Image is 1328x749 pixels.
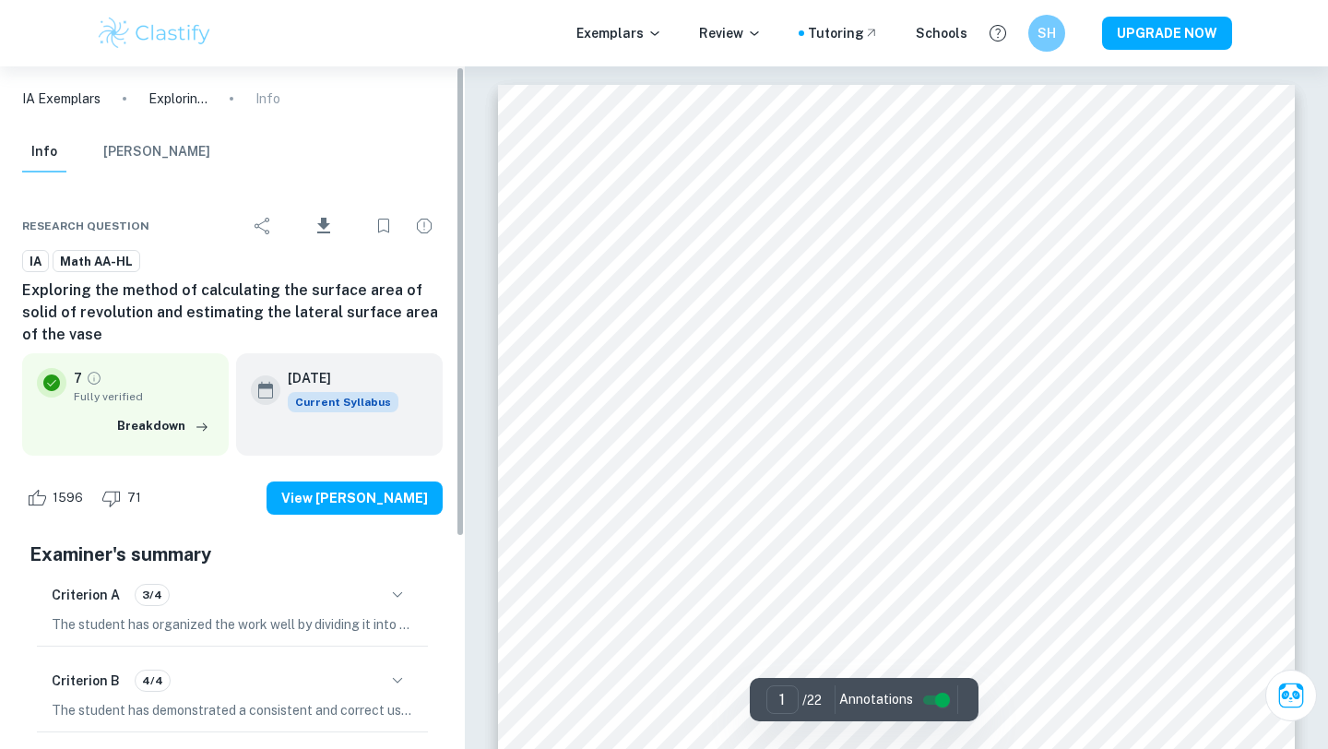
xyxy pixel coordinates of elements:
[1037,23,1058,43] h6: SH
[288,392,398,412] span: Current Syllabus
[699,23,762,43] p: Review
[23,253,48,271] span: IA
[148,89,207,109] p: Exploring the method of calculating the surface area of solid of revolution and estimating the la...
[839,690,913,709] span: Annotations
[916,23,967,43] a: Schools
[96,15,213,52] img: Clastify logo
[117,489,151,507] span: 71
[113,412,214,440] button: Breakdown
[255,89,280,109] p: Info
[1102,17,1232,50] button: UPGRADE NOW
[52,585,120,605] h6: Criterion A
[74,368,82,388] p: 7
[802,690,822,710] p: / 22
[97,483,151,513] div: Dislike
[365,208,402,244] div: Bookmark
[52,700,413,720] p: The student has demonstrated a consistent and correct use of mathematical notation, symbols, and ...
[42,489,93,507] span: 1596
[244,208,281,244] div: Share
[808,23,879,43] a: Tutoring
[267,481,443,515] button: View [PERSON_NAME]
[285,202,362,250] div: Download
[74,388,214,405] span: Fully verified
[103,132,210,172] button: [PERSON_NAME]
[288,368,384,388] h6: [DATE]
[22,250,49,273] a: IA
[1265,670,1317,721] button: Ask Clai
[1028,15,1065,52] button: SH
[136,587,169,603] span: 3/4
[53,253,139,271] span: Math AA-HL
[22,218,149,234] span: Research question
[406,208,443,244] div: Report issue
[22,132,66,172] button: Info
[22,89,101,109] a: IA Exemplars
[52,614,413,635] p: The student has organized the work well by dividing it into sections with clear subdivisions in t...
[53,250,140,273] a: Math AA-HL
[52,671,120,691] h6: Criterion B
[22,279,443,346] h6: Exploring the method of calculating the surface area of solid of revolution and estimating the la...
[288,392,398,412] div: This exemplar is based on the current syllabus. Feel free to refer to it for inspiration/ideas wh...
[86,370,102,386] a: Grade fully verified
[982,18,1014,49] button: Help and Feedback
[30,541,435,568] h5: Examiner's summary
[576,23,662,43] p: Exemplars
[22,483,93,513] div: Like
[136,672,170,689] span: 4/4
